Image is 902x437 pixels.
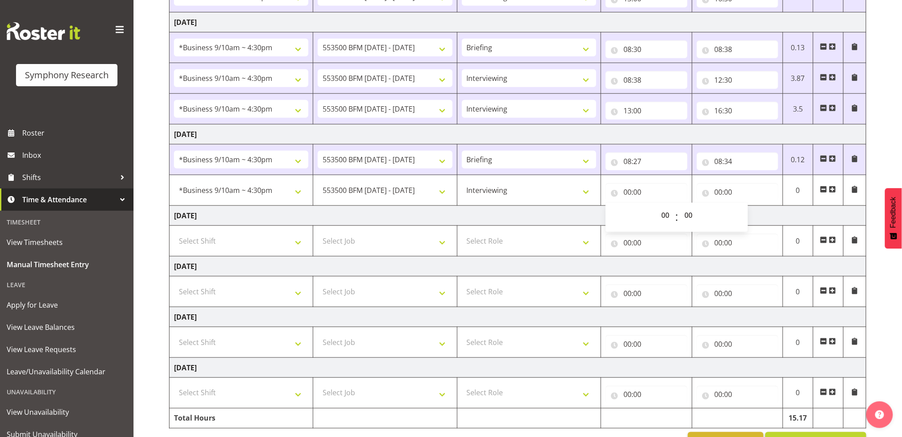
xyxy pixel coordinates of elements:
[170,307,866,327] td: [DATE]
[170,12,866,32] td: [DATE]
[170,409,313,429] td: Total Hours
[783,378,813,409] td: 0
[170,124,866,144] td: [DATE]
[22,126,129,140] span: Roster
[2,253,131,276] a: Manual Timesheet Entry
[7,343,127,356] span: View Leave Requests
[2,213,131,231] div: Timesheet
[697,234,778,252] input: Click to select...
[697,102,778,120] input: Click to select...
[7,258,127,271] span: Manual Timesheet Entry
[2,231,131,253] a: View Timesheets
[875,410,884,419] img: help-xxl-2.png
[783,63,813,94] td: 3.87
[783,226,813,257] td: 0
[2,383,131,401] div: Unavailability
[890,197,898,228] span: Feedback
[7,405,127,419] span: View Unavailability
[7,236,127,249] span: View Timesheets
[697,40,778,58] input: Click to select...
[2,338,131,361] a: View Leave Requests
[2,276,131,294] div: Leave
[885,188,902,249] button: Feedback - Show survey
[783,277,813,307] td: 0
[170,257,866,277] td: [DATE]
[675,206,679,229] span: :
[697,285,778,302] input: Click to select...
[25,68,109,82] div: Symphony Research
[7,365,127,378] span: Leave/Unavailability Calendar
[697,183,778,201] input: Click to select...
[22,171,116,184] span: Shifts
[7,22,80,40] img: Rosterit website logo
[22,193,116,206] span: Time & Attendance
[783,32,813,63] td: 0.13
[783,409,813,429] td: 15.17
[7,321,127,334] span: View Leave Balances
[606,40,687,58] input: Click to select...
[2,294,131,316] a: Apply for Leave
[606,71,687,89] input: Click to select...
[170,358,866,378] td: [DATE]
[783,327,813,358] td: 0
[606,183,687,201] input: Click to select...
[170,206,866,226] td: [DATE]
[606,335,687,353] input: Click to select...
[2,401,131,423] a: View Unavailability
[606,234,687,252] input: Click to select...
[697,71,778,89] input: Click to select...
[22,148,129,162] span: Inbox
[783,144,813,175] td: 0.12
[606,386,687,404] input: Click to select...
[606,152,687,170] input: Click to select...
[697,335,778,353] input: Click to select...
[2,316,131,338] a: View Leave Balances
[2,361,131,383] a: Leave/Unavailability Calendar
[697,152,778,170] input: Click to select...
[606,102,687,120] input: Click to select...
[7,298,127,312] span: Apply for Leave
[697,386,778,404] input: Click to select...
[783,94,813,124] td: 3.5
[783,175,813,206] td: 0
[606,285,687,302] input: Click to select...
